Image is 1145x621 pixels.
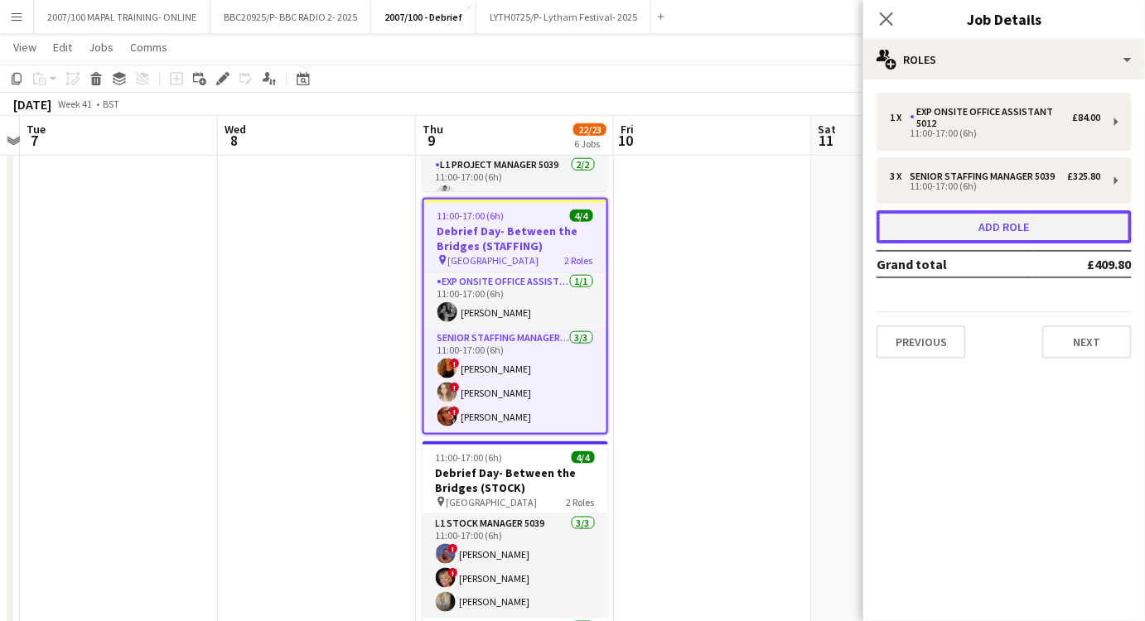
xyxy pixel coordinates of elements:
[877,210,1132,243] button: Add role
[567,496,595,508] span: 2 Roles
[448,568,458,578] span: !
[423,198,608,435] app-job-card: 11:00-17:00 (6h)4/4Debrief Day- Between the Bridges (STAFFING) [GEOGRAPHIC_DATA]2 RolesExp Onsite...
[436,451,503,464] span: 11:00-17:00 (6h)
[819,122,837,137] span: Sat
[13,40,36,55] span: View
[450,383,460,392] span: !
[910,171,1061,182] div: Senior Staffing Manager 5039
[423,122,443,137] span: Thu
[53,40,72,55] span: Edit
[82,36,120,58] a: Jobs
[371,1,476,33] button: 2007/100 - Debrief
[621,122,634,137] span: Fri
[1033,251,1132,277] td: £409.80
[210,1,371,33] button: BBC20925/P- BBC RADIO 2- 2025
[448,254,539,267] span: [GEOGRAPHIC_DATA]
[7,36,43,58] a: View
[130,40,167,55] span: Comms
[572,451,595,464] span: 4/4
[863,8,1145,30] h3: Job Details
[222,131,246,150] span: 8
[890,171,910,182] div: 3 x
[424,224,606,253] h3: Debrief Day- Between the Bridges (STAFFING)
[816,131,837,150] span: 11
[910,106,1073,129] div: Exp Onsite Office Assistant 5012
[877,251,1033,277] td: Grand total
[423,514,608,619] app-card-role: L1 Stock Manager 50393/311:00-17:00 (6h)![PERSON_NAME]![PERSON_NAME][PERSON_NAME]
[89,40,114,55] span: Jobs
[448,544,458,554] span: !
[570,209,593,222] span: 4/4
[890,182,1101,190] div: 11:00-17:00 (6h)
[574,137,606,150] div: 6 Jobs
[437,209,505,222] span: 11:00-17:00 (6h)
[476,1,651,33] button: LYTH0725/P- Lytham Festival- 2025
[863,40,1145,79] div: Roles
[450,407,460,416] span: !
[573,123,606,136] span: 22/23
[1068,171,1101,182] div: £325.80
[890,129,1101,137] div: 11:00-17:00 (6h)
[27,122,46,137] span: Tue
[565,254,593,267] span: 2 Roles
[24,131,46,150] span: 7
[420,131,443,150] span: 9
[123,36,174,58] a: Comms
[34,1,210,33] button: 2007/100 MAPAL TRAINING- ONLINE
[424,329,606,433] app-card-role: Senior Staffing Manager 50393/311:00-17:00 (6h)![PERSON_NAME]![PERSON_NAME]![PERSON_NAME]
[1042,325,1132,359] button: Next
[447,496,538,508] span: [GEOGRAPHIC_DATA]
[55,98,96,110] span: Week 41
[423,465,608,495] h3: Debrief Day- Between the Bridges (STOCK)
[618,131,634,150] span: 10
[890,112,910,123] div: 1 x
[450,359,460,368] span: !
[13,96,51,113] div: [DATE]
[46,36,79,58] a: Edit
[103,98,119,110] div: BST
[424,272,606,329] app-card-role: Exp Onsite Office Assistant 50121/111:00-17:00 (6h)[PERSON_NAME]
[225,122,246,137] span: Wed
[1073,112,1101,123] div: £84.00
[877,325,966,359] button: Previous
